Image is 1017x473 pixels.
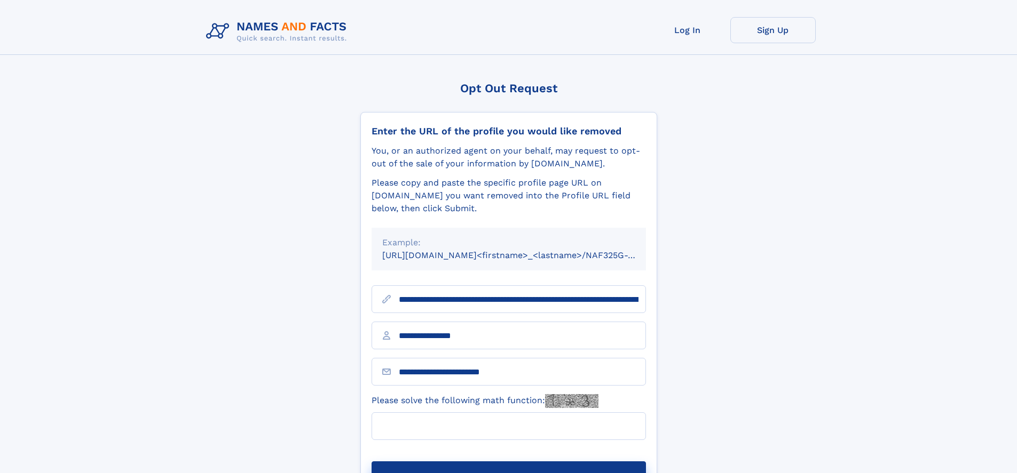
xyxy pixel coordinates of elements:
div: You, or an authorized agent on your behalf, may request to opt-out of the sale of your informatio... [372,145,646,170]
img: Logo Names and Facts [202,17,356,46]
div: Please copy and paste the specific profile page URL on [DOMAIN_NAME] you want removed into the Pr... [372,177,646,215]
a: Sign Up [730,17,816,43]
small: [URL][DOMAIN_NAME]<firstname>_<lastname>/NAF325G-xxxxxxxx [382,250,666,260]
div: Example: [382,236,635,249]
a: Log In [645,17,730,43]
div: Enter the URL of the profile you would like removed [372,125,646,137]
label: Please solve the following math function: [372,394,598,408]
div: Opt Out Request [360,82,657,95]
